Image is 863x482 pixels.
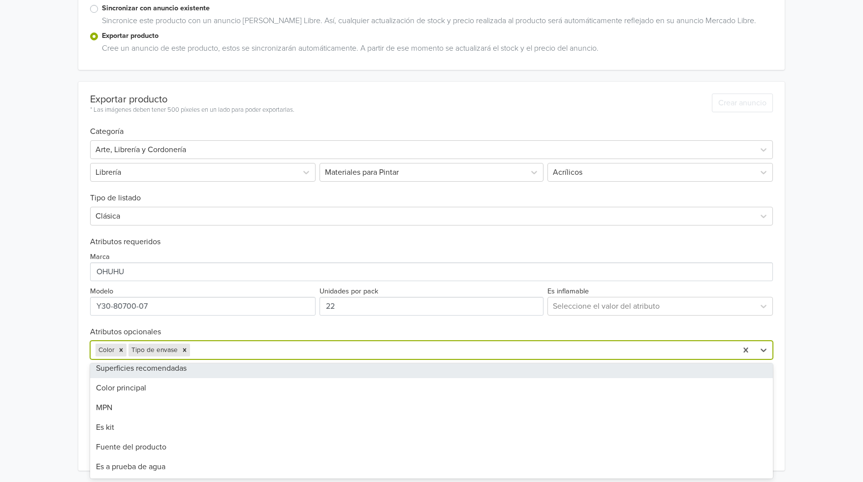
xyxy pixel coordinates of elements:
div: Cree un anuncio de este producto, estos se sincronizarán automáticamente. A partir de ese momento... [98,42,773,58]
label: Unidades por pack [320,286,378,297]
div: Es a prueba de agua [90,457,773,477]
div: Color [96,344,116,356]
div: Color principal [90,378,773,398]
label: Modelo [90,286,113,297]
label: Exportar producto [102,31,773,41]
div: Fuente del producto [90,437,773,457]
div: * Las imágenes deben tener 500 píxeles en un lado para poder exportarlas. [90,105,294,115]
div: Remove Tipo de envase [179,344,190,356]
div: Superficies recomendadas [90,358,773,378]
div: MPN [90,398,773,418]
div: Exportar producto [90,94,294,105]
div: Remove Color [116,344,127,356]
label: Es inflamable [547,286,589,297]
button: Crear anuncio [712,94,773,112]
div: Es kit [90,418,773,437]
label: Marca [90,252,110,262]
h6: Atributos opcionales [90,327,773,337]
div: Tipo de envase [128,344,179,356]
h6: Atributos requeridos [90,237,773,247]
h6: Categoría [90,115,773,136]
h6: Tipo de listado [90,182,773,203]
div: Sincronice este producto con un anuncio [PERSON_NAME] Libre. Así, cualquier actualización de stoc... [98,15,773,31]
label: Sincronizar con anuncio existente [102,3,773,14]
